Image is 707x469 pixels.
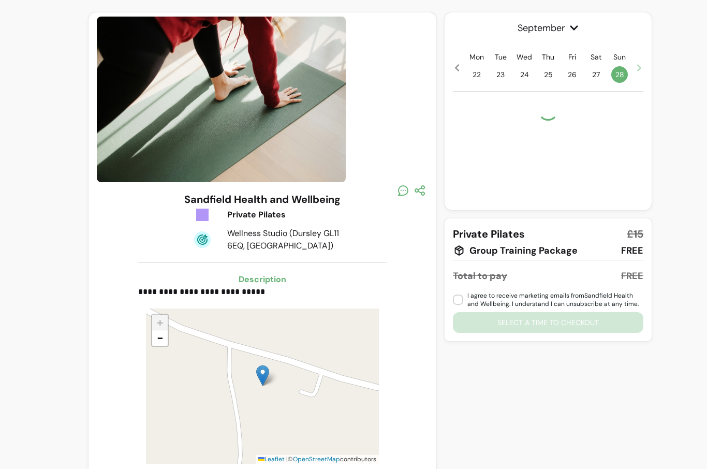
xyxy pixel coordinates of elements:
span: 24 [516,66,533,83]
div: Total to pay [453,269,507,283]
img: Tickets Icon [194,207,211,223]
h3: Sandfield Health and Wellbeing [184,192,341,207]
div: Loading [538,100,558,121]
span: 26 [564,66,580,83]
span: | [286,455,288,463]
h3: Description [138,273,387,286]
span: 25 [540,66,556,83]
p: Thu [542,52,554,62]
img: Sandfield Health and Wellbeing [256,365,269,386]
span: 28 [611,66,628,83]
span: Private Pilates [453,227,525,241]
span: 27 [587,66,604,83]
span: − [157,330,164,345]
div: Group Training Package [453,243,578,258]
a: Leaflet [258,455,285,463]
p: Tue [495,52,507,62]
span: £15 [627,227,643,241]
a: Zoom out [152,330,168,346]
p: Sun [613,52,626,62]
div: © contributors [256,455,379,464]
span: 23 [492,66,509,83]
a: Zoom in [152,315,168,330]
p: Sat [591,52,601,62]
span: + [157,315,164,330]
p: Fri [568,52,576,62]
div: FREE [621,243,643,258]
div: FREE [621,269,643,283]
p: Mon [469,52,484,62]
p: Wed [517,52,532,62]
img: https://d3pz9znudhj10h.cloudfront.net/5ce270c8-7235-447f-a83f-46d81a54bc86 [97,17,346,182]
span: 22 [468,66,485,83]
div: Private Pilates [227,209,343,221]
div: Wellness Studio (Dursley GL11 6EQ, [GEOGRAPHIC_DATA]) [227,227,343,252]
span: September [453,21,643,35]
a: OpenStreetMap [293,455,340,463]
